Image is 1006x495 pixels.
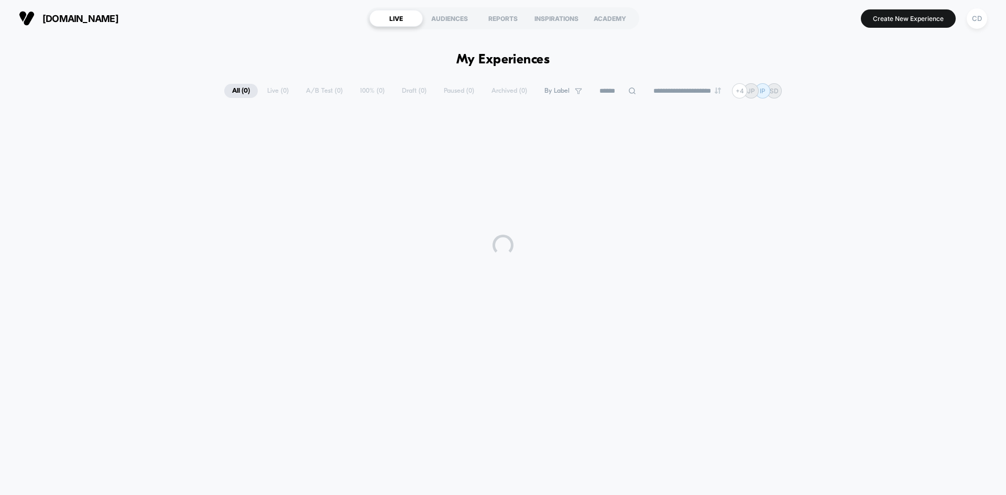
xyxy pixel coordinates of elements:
p: IP [760,87,766,95]
span: [DOMAIN_NAME] [42,13,118,24]
img: Visually logo [19,10,35,26]
div: CD [967,8,987,29]
div: REPORTS [476,10,530,27]
img: end [715,87,721,94]
p: SD [770,87,779,95]
div: + 4 [732,83,747,98]
button: [DOMAIN_NAME] [16,10,122,27]
p: JP [747,87,755,95]
span: By Label [544,87,570,95]
span: All ( 0 ) [224,84,258,98]
div: LIVE [369,10,423,27]
button: Create New Experience [861,9,956,28]
div: INSPIRATIONS [530,10,583,27]
button: CD [964,8,990,29]
h1: My Experiences [456,52,550,68]
div: ACADEMY [583,10,637,27]
div: AUDIENCES [423,10,476,27]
